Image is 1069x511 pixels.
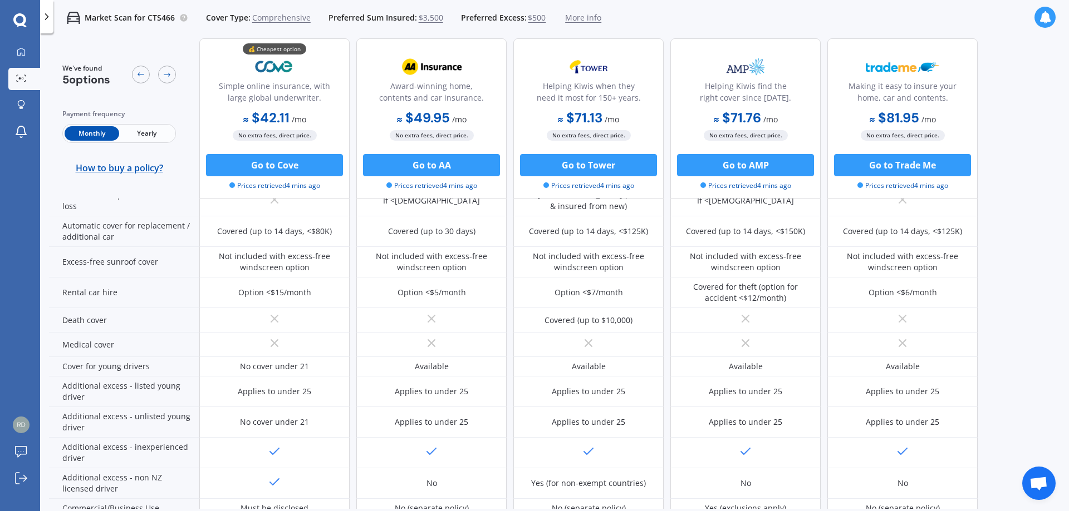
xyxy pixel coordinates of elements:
[700,181,791,191] span: Prices retrieved 4 mins ago
[49,438,199,468] div: Additional excess - inexperienced driver
[837,80,968,108] div: Making it easy to insure your home, car and contents.
[709,386,782,397] div: Applies to under 25
[62,72,110,87] span: 5 options
[528,12,546,23] span: $500
[522,251,655,273] div: Not included with excess-free windscreen option
[49,247,199,277] div: Excess-free sunroof cover
[366,80,497,108] div: Award-winning home, contents and car insurance.
[62,63,110,73] span: We've found
[522,190,655,212] div: If <[DEMOGRAPHIC_DATA] (owned & insured from new)
[328,12,417,23] span: Preferred Sum Insured:
[208,251,341,273] div: Not included with excess-free windscreen option
[217,226,332,237] div: Covered (up to 14 days, <$80K)
[461,12,527,23] span: Preferred Excess:
[398,287,466,298] div: Option <$5/month
[243,43,306,54] div: 💰 Cheapest option
[1022,467,1056,500] div: Open chat
[605,114,619,125] span: / mo
[555,287,623,298] div: Option <$7/month
[529,226,648,237] div: Covered (up to 14 days, <$125K)
[415,361,449,372] div: Available
[252,12,311,23] span: Comprehensive
[520,154,657,176] button: Go to Tower
[49,308,199,333] div: Death cover
[240,416,309,428] div: No cover under 21
[209,80,340,108] div: Simple online insurance, with large global underwriter.
[679,251,812,273] div: Not included with excess-free windscreen option
[679,281,812,304] div: Covered for theft (option for accident <$12/month)
[834,154,971,176] button: Go to Trade Me
[243,109,290,126] b: $42.11
[552,386,625,397] div: Applies to under 25
[76,162,163,173] span: How to buy a policy?
[49,357,199,376] div: Cover for young drivers
[545,315,632,326] div: Covered (up to $10,000)
[677,154,814,176] button: Go to AMP
[67,11,80,24] img: car.f15378c7a67c060ca3f3.svg
[869,287,937,298] div: Option <$6/month
[697,195,794,206] div: If <[DEMOGRAPHIC_DATA]
[572,361,606,372] div: Available
[238,53,311,81] img: Cove.webp
[870,109,919,126] b: $81.95
[886,361,920,372] div: Available
[857,181,948,191] span: Prices retrieved 4 mins ago
[866,416,939,428] div: Applies to under 25
[898,478,908,489] div: No
[741,478,751,489] div: No
[552,53,625,81] img: Tower.webp
[49,468,199,499] div: Additional excess - non NZ licensed driver
[62,108,176,120] div: Payment frequency
[704,130,788,141] span: No extra fees, direct price.
[238,287,311,298] div: Option <$15/month
[49,407,199,438] div: Additional excess - unlisted young driver
[680,80,811,108] div: Helping Kiwis find the right cover since [DATE].
[419,12,443,23] span: $3,500
[386,181,477,191] span: Prices retrieved 4 mins ago
[729,361,763,372] div: Available
[363,154,500,176] button: Go to AA
[395,53,468,81] img: AA.webp
[552,416,625,428] div: Applies to under 25
[292,114,306,125] span: / mo
[395,386,468,397] div: Applies to under 25
[531,478,646,489] div: Yes (for non-exempt countries)
[240,361,309,372] div: No cover under 21
[49,376,199,407] div: Additional excess - listed young driver
[686,226,805,237] div: Covered (up to 14 days, <$150K)
[119,126,174,141] span: Yearly
[65,126,119,141] span: Monthly
[452,114,467,125] span: / mo
[49,333,199,357] div: Medical cover
[866,386,939,397] div: Applies to under 25
[843,226,962,237] div: Covered (up to 14 days, <$125K)
[558,109,602,126] b: $71.13
[763,114,778,125] span: / mo
[397,109,450,126] b: $49.95
[206,154,343,176] button: Go to Cove
[383,195,480,206] div: If <[DEMOGRAPHIC_DATA]
[861,130,945,141] span: No extra fees, direct price.
[49,277,199,308] div: Rental car hire
[388,226,475,237] div: Covered (up to 30 days)
[49,216,199,247] div: Automatic cover for replacement / additional car
[13,416,30,433] img: 96b1dbfebd0b118092293406f257fb75
[543,181,634,191] span: Prices retrieved 4 mins ago
[866,53,939,81] img: Trademe.webp
[365,251,498,273] div: Not included with excess-free windscreen option
[709,416,782,428] div: Applies to under 25
[206,12,251,23] span: Cover Type:
[238,386,311,397] div: Applies to under 25
[709,53,782,81] img: AMP.webp
[523,80,654,108] div: Helping Kiwis when they need it most for 150+ years.
[714,109,761,126] b: $71.76
[85,12,175,23] p: Market Scan for CTS466
[426,478,437,489] div: No
[836,251,969,273] div: Not included with excess-free windscreen option
[547,130,631,141] span: No extra fees, direct price.
[921,114,936,125] span: / mo
[395,416,468,428] div: Applies to under 25
[49,186,199,216] div: New vehicle replacement - total loss
[229,181,320,191] span: Prices retrieved 4 mins ago
[233,130,317,141] span: No extra fees, direct price.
